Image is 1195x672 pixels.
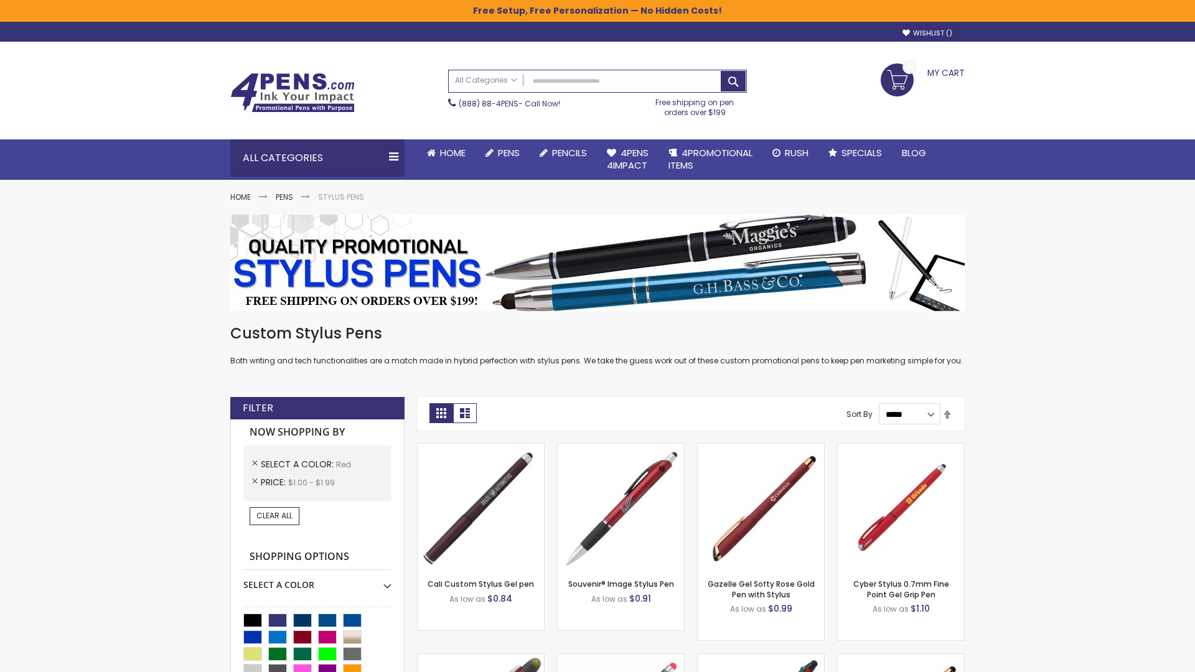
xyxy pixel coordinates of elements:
div: All Categories [230,139,405,177]
span: Select A Color [261,458,336,470]
img: Cyber Stylus 0.7mm Fine Point Gel Grip Pen-Red [838,444,964,570]
span: Red [336,459,351,470]
span: Rush [785,146,808,159]
a: Pens [276,192,293,202]
a: Islander Softy Gel with Stylus - ColorJet Imprint-Red [558,653,684,664]
span: $1.10 [911,602,930,615]
a: 4Pens4impact [597,139,658,180]
img: Gazelle Gel Softy Rose Gold Pen with Stylus-Red [698,444,824,570]
a: Pens [476,139,530,167]
img: Souvenir® Image Stylus Pen-Red [558,444,684,570]
span: $0.91 [629,592,651,605]
a: (888) 88-4PENS [459,98,518,109]
span: $0.99 [768,602,792,615]
a: Souvenir® Image Stylus Pen [568,579,674,589]
div: Both writing and tech functionalities are a match made in hybrid perfection with stylus pens. We ... [230,324,965,366]
span: Price [261,476,288,488]
span: Blog [902,146,926,159]
label: Sort By [846,409,873,419]
a: Souvenir® Jalan Highlighter Stylus Pen Combo-Red [418,653,544,664]
span: Home [440,146,466,159]
a: Cyber Stylus 0.7mm Fine Point Gel Grip Pen-Red [838,443,964,454]
h1: Custom Stylus Pens [230,324,965,343]
img: 4Pens Custom Pens and Promotional Products [230,73,355,113]
span: As low as [591,594,627,604]
span: 4Pens 4impact [607,146,649,172]
a: Clear All [250,507,299,525]
div: Select A Color [243,570,391,591]
span: Clear All [256,510,293,521]
img: Cali Custom Stylus Gel pen-Red [418,444,544,570]
a: Gazelle Gel Softy Rose Gold Pen with Stylus-Red [698,443,824,454]
span: Pencils [552,146,587,159]
span: As low as [730,604,766,614]
span: - Call Now! [459,98,560,109]
span: $0.84 [487,592,512,605]
a: Home [230,192,251,202]
strong: Shopping Options [243,544,391,571]
a: Souvenir® Image Stylus Pen-Red [558,443,684,454]
a: Rush [762,139,818,167]
span: $1.00 - $1.99 [288,477,335,488]
a: Gazelle Gel Softy Rose Gold Pen with Stylus [708,579,815,599]
span: Pens [498,146,520,159]
a: All Categories [449,70,523,91]
div: Free shipping on pen orders over $199 [643,93,747,118]
a: Cali Custom Stylus Gel pen-Red [418,443,544,454]
span: As low as [873,604,909,614]
strong: Stylus Pens [318,192,364,202]
a: Cali Custom Stylus Gel pen [428,579,534,589]
a: Cyber Stylus 0.7mm Fine Point Gel Grip Pen [853,579,949,599]
img: Stylus Pens [230,215,965,311]
a: 4PROMOTIONALITEMS [658,139,762,180]
a: Gazelle Gel Softy Rose Gold Pen with Stylus - ColorJet-Red [838,653,964,664]
span: 4PROMOTIONAL ITEMS [668,146,752,172]
strong: Now Shopping by [243,419,391,446]
span: All Categories [455,75,517,85]
span: As low as [449,594,485,604]
span: Specials [841,146,882,159]
a: Specials [818,139,892,167]
a: Pencils [530,139,597,167]
strong: Grid [429,403,453,423]
a: Wishlist [902,29,952,38]
a: Orbitor 4 Color Assorted Ink Metallic Stylus Pens-Red [698,653,824,664]
strong: Filter [243,401,273,415]
a: Blog [892,139,936,167]
a: Home [417,139,476,167]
